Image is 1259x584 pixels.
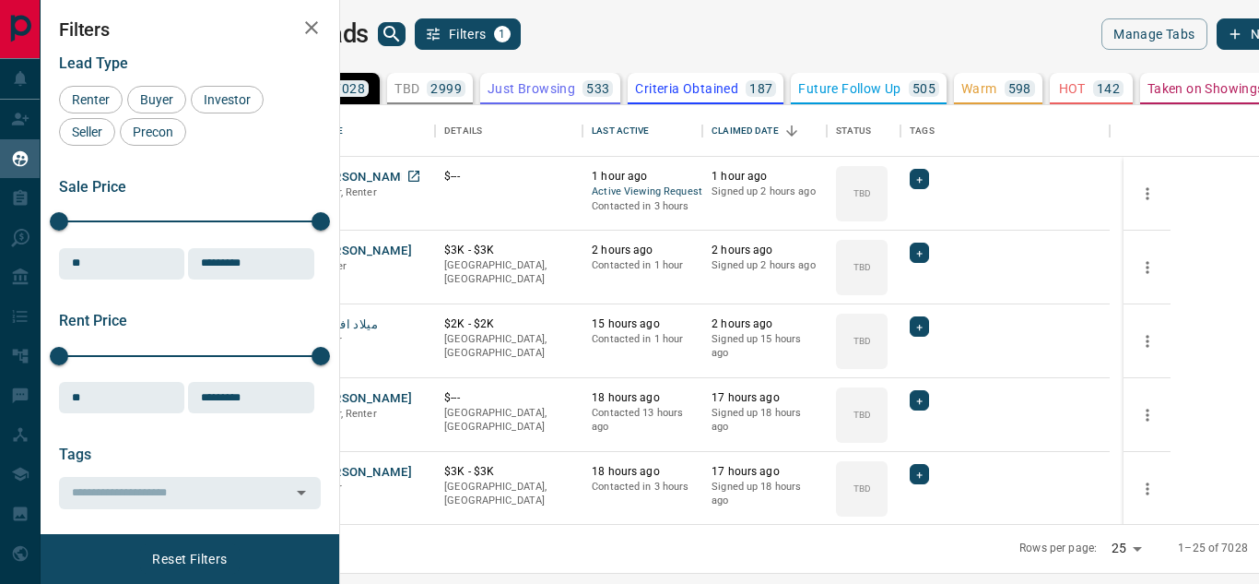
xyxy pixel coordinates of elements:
[712,332,818,361] p: Signed up 15 hours ago
[592,406,693,435] p: Contacted 13 hours ago
[315,390,412,408] button: [PERSON_NAME]
[798,82,900,95] p: Future Follow Up
[59,178,126,196] span: Sale Price
[444,464,573,480] p: $3K - $3K
[191,86,264,113] div: Investor
[916,391,923,410] span: +
[853,260,871,274] p: TBD
[712,316,818,332] p: 2 hours ago
[126,125,180,139] span: Precon
[702,105,827,157] div: Claimed Date
[635,82,738,95] p: Criteria Obtained
[712,105,779,157] div: Claimed Date
[592,199,693,214] p: Contacted in 3 hours
[749,82,772,95] p: 187
[430,82,462,95] p: 2999
[134,92,180,107] span: Buyer
[315,316,378,334] button: میلاد افضلی
[1019,541,1097,556] p: Rows per page:
[402,164,426,188] a: Open in New Tab
[586,82,609,95] p: 533
[910,105,935,157] div: Tags
[444,258,573,287] p: [GEOGRAPHIC_DATA], [GEOGRAPHIC_DATA]
[1134,180,1161,208] button: more
[1097,82,1120,95] p: 142
[334,82,365,95] p: 7028
[444,390,573,406] p: $---
[496,28,509,41] span: 1
[1134,401,1161,429] button: more
[127,86,186,113] div: Buyer
[712,243,818,258] p: 2 hours ago
[779,118,805,144] button: Sort
[197,92,257,107] span: Investor
[592,480,693,495] p: Contacted in 3 hours
[592,332,693,347] p: Contacted in 1 hour
[712,464,818,480] p: 17 hours ago
[910,243,929,263] div: +
[1008,82,1031,95] p: 598
[853,482,871,495] p: TBD
[910,316,929,337] div: +
[488,82,575,95] p: Just Browsing
[1134,254,1161,281] button: more
[592,390,693,406] p: 18 hours ago
[712,169,818,185] p: 1 hour ago
[827,105,900,157] div: Status
[59,446,91,463] span: Tags
[59,54,128,72] span: Lead Type
[592,105,649,157] div: Last Active
[444,332,573,361] p: [GEOGRAPHIC_DATA], [GEOGRAPHIC_DATA]
[853,334,871,348] p: TBD
[315,464,412,482] button: [PERSON_NAME]
[59,118,115,146] div: Seller
[592,464,693,480] p: 18 hours ago
[912,82,935,95] p: 505
[712,480,818,508] p: Signed up 18 hours ago
[592,316,693,332] p: 15 hours ago
[1178,541,1248,556] p: 1–25 of 7028
[65,92,116,107] span: Renter
[59,86,123,113] div: Renter
[444,243,573,258] p: $3K - $3K
[435,105,582,157] div: Details
[59,18,321,41] h2: Filters
[836,105,871,157] div: Status
[916,244,923,262] span: +
[315,169,412,186] button: [PERSON_NAME]
[306,105,435,157] div: Name
[1134,328,1161,355] button: more
[1104,535,1148,562] div: 25
[444,105,482,157] div: Details
[1059,82,1086,95] p: HOT
[315,408,377,420] span: Buyer, Renter
[916,170,923,188] span: +
[65,125,109,139] span: Seller
[315,186,377,198] span: Buyer, Renter
[415,18,521,50] button: Filters1
[916,465,923,483] span: +
[592,258,693,273] p: Contacted in 1 hour
[910,390,929,411] div: +
[900,105,1110,157] div: Tags
[59,312,127,329] span: Rent Price
[712,258,818,273] p: Signed up 2 hours ago
[444,169,573,185] p: $---
[916,317,923,336] span: +
[712,185,818,199] p: Signed up 2 hours ago
[1101,18,1206,50] button: Manage Tabs
[592,169,693,185] p: 1 hour ago
[582,105,702,157] div: Last Active
[592,243,693,258] p: 2 hours ago
[961,82,997,95] p: Warm
[853,408,871,422] p: TBD
[444,316,573,332] p: $2K - $2K
[444,406,573,435] p: [GEOGRAPHIC_DATA], [GEOGRAPHIC_DATA]
[288,480,314,506] button: Open
[712,390,818,406] p: 17 hours ago
[910,169,929,189] div: +
[1134,475,1161,503] button: more
[712,406,818,435] p: Signed up 18 hours ago
[910,464,929,484] div: +
[315,243,412,260] button: [PERSON_NAME]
